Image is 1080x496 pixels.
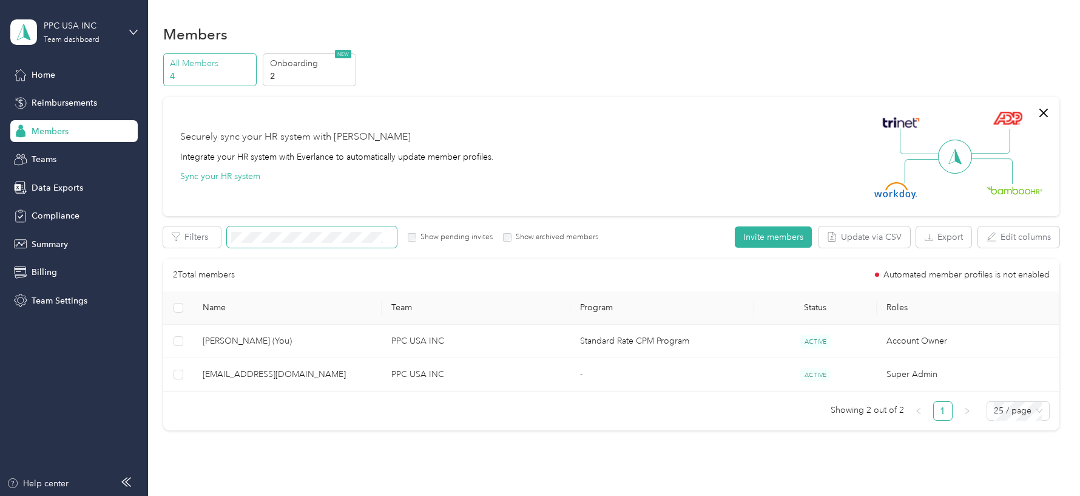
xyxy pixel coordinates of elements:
[754,291,877,325] th: Status
[877,325,1065,358] td: Account Owner
[877,291,1065,325] th: Roles
[32,153,56,166] span: Teams
[203,335,372,348] span: [PERSON_NAME] (You)
[900,129,942,155] img: Line Left Up
[987,401,1050,421] div: Page Size
[180,130,411,144] div: Securely sync your HR system with [PERSON_NAME]
[904,158,947,183] img: Line Left Down
[994,402,1042,420] span: 25 / page
[32,238,68,251] span: Summary
[193,291,382,325] th: Name
[874,182,917,199] img: Workday
[1012,428,1080,496] iframe: Everlance-gr Chat Button Frame
[270,57,353,70] p: Onboarding
[877,358,1065,392] td: Super Admin
[933,401,953,421] li: 1
[44,19,120,32] div: PPC USA INC
[818,226,910,248] button: Update via CSV
[32,125,69,138] span: Members
[957,401,977,421] button: right
[915,407,922,415] span: left
[7,477,69,490] button: Help center
[993,111,1022,125] img: ADP
[831,401,904,420] span: Showing 2 out of 2
[173,268,235,282] p: 2 Total members
[382,291,570,325] th: Team
[970,158,1013,185] img: Line Right Down
[163,226,221,248] button: Filters
[32,294,87,307] span: Team Settings
[909,401,928,421] button: left
[44,36,100,44] div: Team dashboard
[883,271,1050,279] span: Automated member profiles is not enabled
[180,170,260,183] button: Sync your HR system
[735,226,812,248] button: Invite members
[511,232,598,243] label: Show archived members
[180,151,494,163] div: Integrate your HR system with Everlance to automatically update member profiles.
[964,407,971,415] span: right
[32,182,83,194] span: Data Exports
[916,226,971,248] button: Export
[32,97,97,109] span: Reimbursements
[987,186,1042,194] img: BambooHR
[570,358,754,392] td: -
[968,129,1010,154] img: Line Right Up
[335,50,351,58] span: NEW
[163,28,228,41] h1: Members
[32,266,57,279] span: Billing
[978,226,1059,248] button: Edit columns
[32,69,55,81] span: Home
[957,401,977,421] li: Next Page
[382,358,570,392] td: PPC USA INC
[570,325,754,358] td: Standard Rate CPM Program
[880,114,922,131] img: Trinet
[270,70,353,83] p: 2
[416,232,493,243] label: Show pending invites
[909,401,928,421] li: Previous Page
[32,209,79,222] span: Compliance
[203,368,372,381] span: [EMAIL_ADDRESS][DOMAIN_NAME]
[382,325,570,358] td: PPC USA INC
[170,70,252,83] p: 4
[800,369,831,381] span: ACTIVE
[570,291,754,325] th: Program
[193,325,382,358] td: Marcello Campos (You)
[934,402,952,420] a: 1
[800,335,831,348] span: ACTIVE
[203,302,372,313] span: Name
[170,57,252,70] p: All Members
[193,358,382,392] td: success+ppc@everlance.com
